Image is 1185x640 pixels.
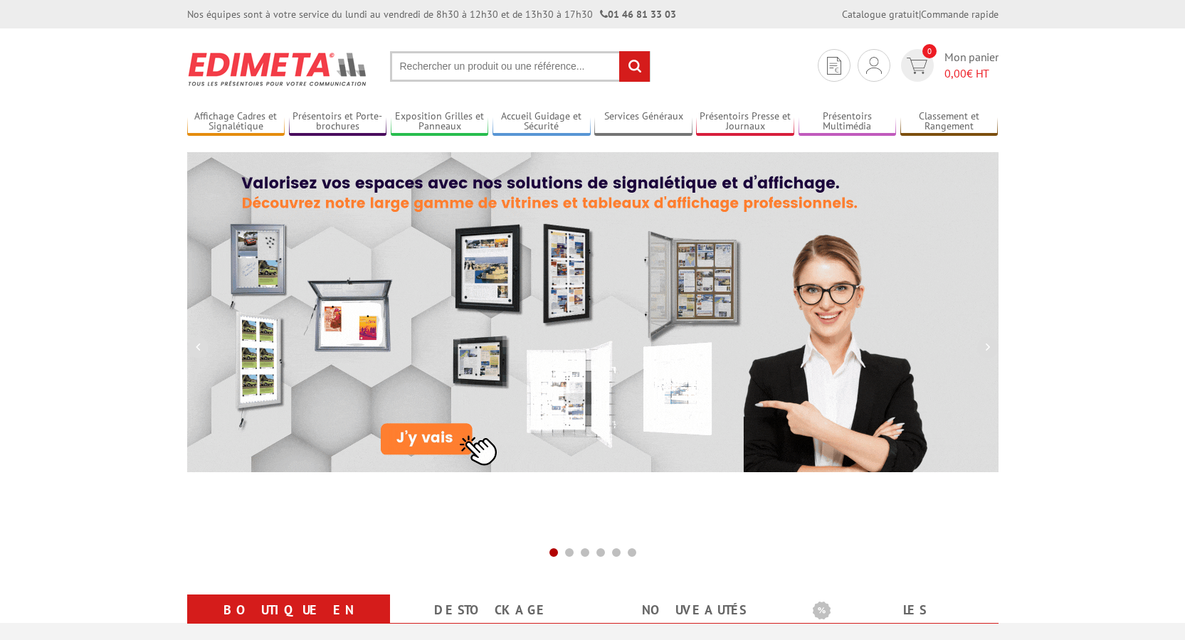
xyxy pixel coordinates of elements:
[897,49,999,82] a: devis rapide 0 Mon panier 0,00€ HT
[610,597,779,623] a: nouveautés
[407,597,576,623] a: Destockage
[944,65,999,82] span: € HT
[813,597,991,626] b: Les promotions
[619,51,650,82] input: rechercher
[827,57,841,75] img: devis rapide
[842,7,999,21] div: |
[289,110,387,134] a: Présentoirs et Porte-brochures
[922,44,937,58] span: 0
[799,110,897,134] a: Présentoirs Multimédia
[944,66,967,80] span: 0,00
[944,49,999,82] span: Mon panier
[842,8,919,21] a: Catalogue gratuit
[696,110,794,134] a: Présentoirs Presse et Journaux
[187,7,676,21] div: Nos équipes sont à votre service du lundi au vendredi de 8h30 à 12h30 et de 13h30 à 17h30
[391,110,489,134] a: Exposition Grilles et Panneaux
[907,58,927,74] img: devis rapide
[900,110,999,134] a: Classement et Rangement
[866,57,882,74] img: devis rapide
[600,8,676,21] strong: 01 46 81 33 03
[187,110,285,134] a: Affichage Cadres et Signalétique
[594,110,692,134] a: Services Généraux
[921,8,999,21] a: Commande rapide
[390,51,651,82] input: Rechercher un produit ou une référence...
[187,43,369,95] img: Présentoir, panneau, stand - Edimeta - PLV, affichage, mobilier bureau, entreprise
[493,110,591,134] a: Accueil Guidage et Sécurité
